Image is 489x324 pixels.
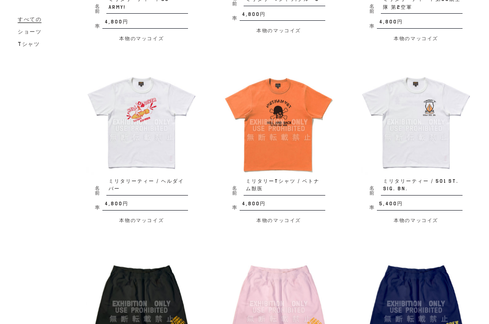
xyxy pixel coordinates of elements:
[18,29,41,35] span: ショーツ
[86,67,197,226] a: MILITARY TEE / HELL DIVER 名前ミリタリーティー / ヘルダイバー 率4,800円 本物のマッコイズ
[18,26,41,37] a: ショーツ
[18,39,40,49] a: Tシャツ
[361,215,471,226] p: 本物のマッコイズ
[86,67,197,177] img: MILITARY TEE / HELL DIVER
[240,200,325,211] span: 4,800円
[95,24,102,29] span: 率
[244,177,325,196] span: ミリタリーTシャツ / ベトナム獣医
[18,41,40,47] span: Tシャツ
[95,205,102,210] span: 率
[18,14,41,25] a: すべての
[361,33,471,44] p: 本物のマッコイズ
[95,186,106,196] span: 名前
[369,186,381,196] span: 名前
[232,186,244,196] span: 名前
[232,16,240,21] span: 率
[95,4,106,14] span: 名前
[369,205,377,210] span: 率
[240,11,325,21] span: 4,800円
[106,177,188,196] span: ミリタリーティー / ヘルダイバー
[369,24,377,29] span: 率
[377,200,463,211] span: 5,400円
[86,33,197,44] p: 本物のマッコイズ
[223,67,334,226] a: MILITARY TEE / VIETNAM VET 名前ミリタリーTシャツ / ベトナム獣医 率4,800円 本物のマッコイズ
[18,16,41,23] span: すべての
[102,200,188,211] span: 4,800円
[361,67,471,177] img: MILITARY TEE / 501 st. SIG. BN.
[381,177,463,196] span: ミリタリーティー / 501 st. SIG. BN.
[223,67,334,177] img: MILITARY TEE / VIETNAM VET
[232,205,240,210] span: 率
[102,18,188,29] span: 4,800円
[86,215,197,226] p: 本物のマッコイズ
[369,4,381,14] span: 名前
[377,18,463,29] span: 4,800円
[361,67,471,226] a: MILITARY TEE / 501 st. SIG. BN. 名前ミリタリーティー / 501 st. SIG. BN. 率5,400円 本物のマッコイズ
[223,25,334,36] p: 本物のマッコイズ
[223,215,334,226] p: 本物のマッコイズ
